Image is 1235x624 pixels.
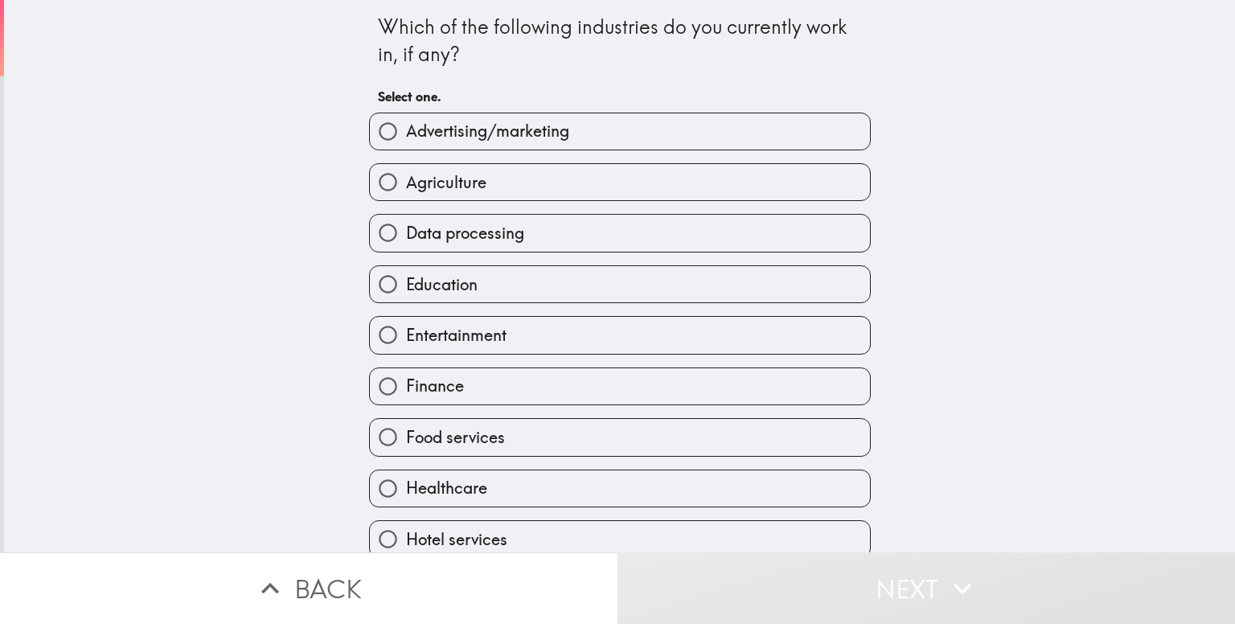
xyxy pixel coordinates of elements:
[370,113,870,150] button: Advertising/marketing
[370,419,870,455] button: Food services
[406,171,486,194] span: Agriculture
[370,317,870,353] button: Entertainment
[370,368,870,404] button: Finance
[370,470,870,507] button: Healthcare
[406,375,464,397] span: Finance
[370,266,870,302] button: Education
[406,426,505,449] span: Food services
[370,164,870,200] button: Agriculture
[370,215,870,251] button: Data processing
[406,222,524,244] span: Data processing
[406,324,507,347] span: Entertainment
[406,528,507,551] span: Hotel services
[406,477,487,499] span: Healthcare
[378,14,862,68] div: Which of the following industries do you currently work in, if any?
[370,521,870,557] button: Hotel services
[378,88,862,105] h6: Select one.
[617,552,1235,624] button: Next
[406,120,569,142] span: Advertising/marketing
[406,273,478,296] span: Education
